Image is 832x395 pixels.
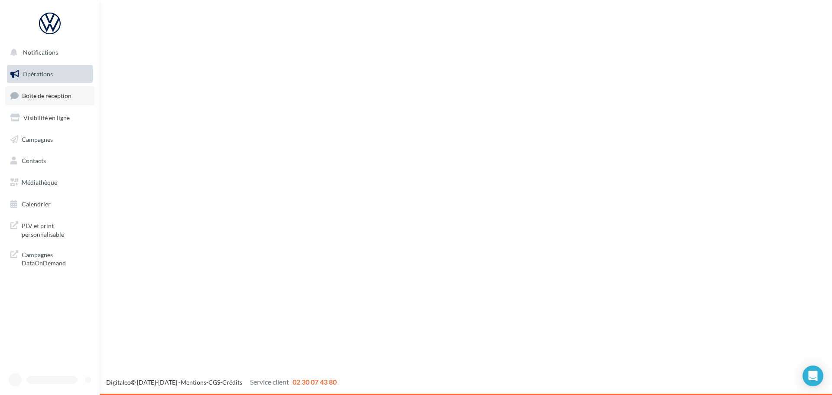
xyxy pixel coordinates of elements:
[5,195,94,213] a: Calendrier
[22,92,71,99] span: Boîte de réception
[5,216,94,242] a: PLV et print personnalisable
[5,109,94,127] a: Visibilité en ligne
[106,379,131,386] a: Digitaleo
[250,378,289,386] span: Service client
[22,249,89,268] span: Campagnes DataOnDemand
[5,86,94,105] a: Boîte de réception
[23,114,70,121] span: Visibilité en ligne
[5,131,94,149] a: Campagnes
[106,379,337,386] span: © [DATE]-[DATE] - - -
[5,245,94,271] a: Campagnes DataOnDemand
[5,152,94,170] a: Contacts
[222,379,242,386] a: Crédits
[5,173,94,192] a: Médiathèque
[23,49,58,56] span: Notifications
[23,70,53,78] span: Opérations
[22,220,89,238] span: PLV et print personnalisable
[292,378,337,386] span: 02 30 07 43 80
[22,157,46,164] span: Contacts
[22,135,53,143] span: Campagnes
[181,379,206,386] a: Mentions
[208,379,220,386] a: CGS
[22,179,57,186] span: Médiathèque
[22,200,51,208] span: Calendrier
[5,43,91,62] button: Notifications
[5,65,94,83] a: Opérations
[803,366,823,386] div: Open Intercom Messenger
